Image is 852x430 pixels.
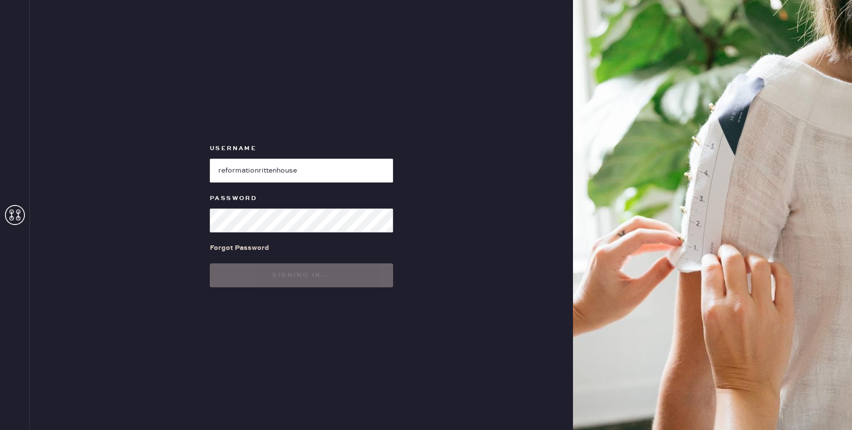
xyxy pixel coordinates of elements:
[210,193,393,205] label: Password
[210,159,393,183] input: e.g. john@doe.com
[210,143,393,155] label: Username
[210,232,269,263] a: Forgot Password
[210,263,393,287] button: Signing in...
[210,242,269,253] div: Forgot Password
